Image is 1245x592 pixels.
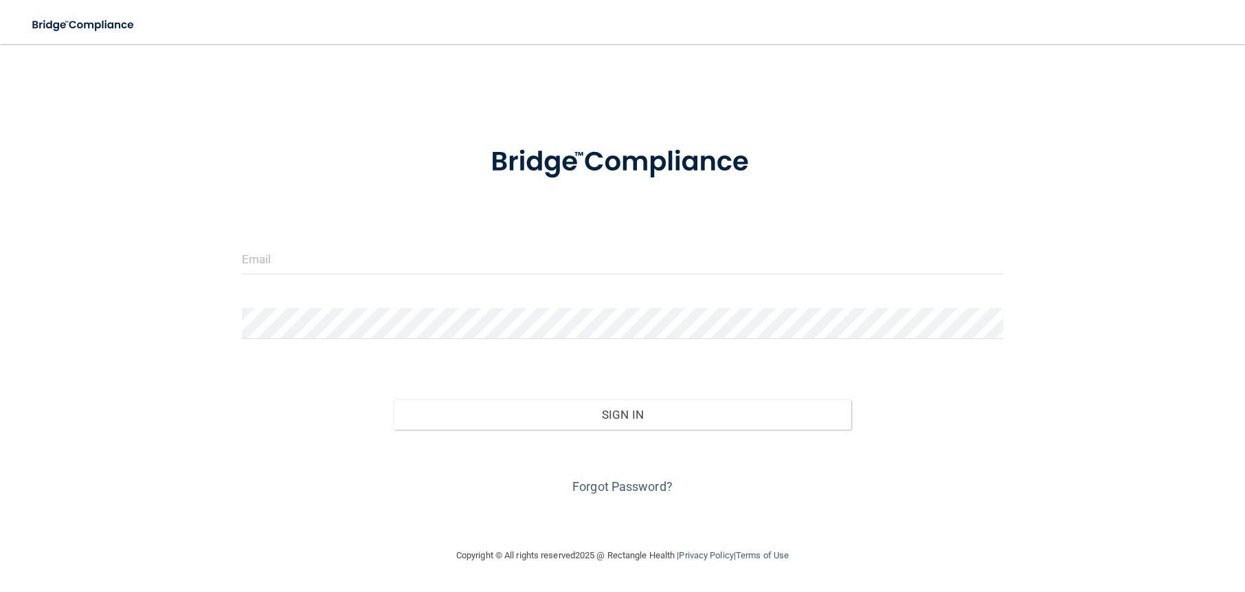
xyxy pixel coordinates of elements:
[572,479,673,494] a: Forgot Password?
[736,550,789,560] a: Terms of Use
[679,550,733,560] a: Privacy Policy
[394,399,851,430] button: Sign In
[462,127,783,198] img: bridge_compliance_login_screen.278c3ca4.svg
[21,11,147,39] img: bridge_compliance_login_screen.278c3ca4.svg
[372,534,873,578] div: Copyright © All rights reserved 2025 @ Rectangle Health | |
[242,243,1004,274] input: Email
